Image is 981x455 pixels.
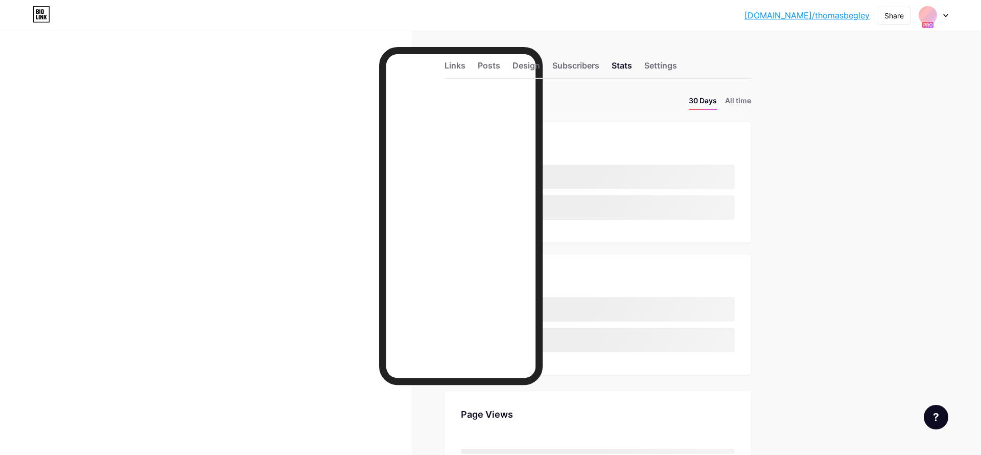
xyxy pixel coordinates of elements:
div: Settings [644,59,677,78]
div: Share [884,10,904,21]
a: [DOMAIN_NAME]/thomasbegley [744,9,870,21]
li: 30 Days [689,95,717,110]
div: Subscribers [552,59,599,78]
div: Page Views [461,407,735,421]
div: Top Socials [461,271,735,285]
div: Stats [612,59,632,78]
div: Top Links [461,139,735,152]
div: Links [445,59,465,78]
div: Posts [478,59,500,78]
li: All time [725,95,751,110]
div: Design [512,59,540,78]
